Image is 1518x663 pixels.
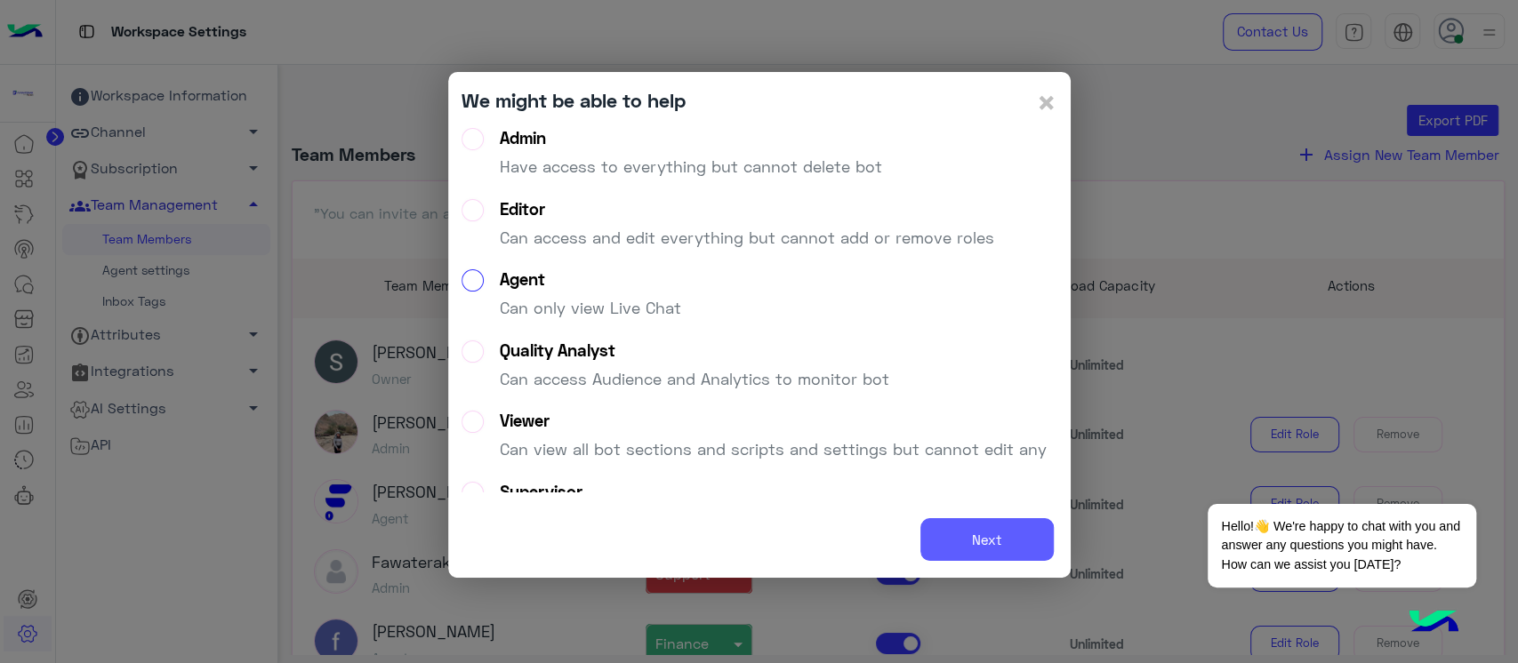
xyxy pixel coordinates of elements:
[500,226,994,250] p: Can access and edit everything but cannot add or remove roles
[1208,504,1475,587] span: Hello!👋 We're happy to chat with you and answer any questions you might have. How can we assist y...
[500,437,1047,461] p: Can view all bot sections and scripts and settings but cannot edit any
[500,128,882,148] div: Admin
[500,155,882,179] p: Have access to everything but cannot delete bot
[500,269,681,290] div: Agent
[500,296,681,320] p: Can only view Live Chat
[500,199,994,220] div: Editor
[500,482,885,502] div: Supervisor
[1036,85,1057,119] button: Close
[1036,82,1057,122] span: ×
[500,340,889,361] div: Quality Analyst
[500,367,889,391] p: Can access Audience and Analytics to monitor bot
[500,411,1047,431] div: Viewer
[462,85,686,115] div: We might be able to help
[920,518,1054,562] button: Next
[1402,592,1465,654] img: hulul-logo.png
